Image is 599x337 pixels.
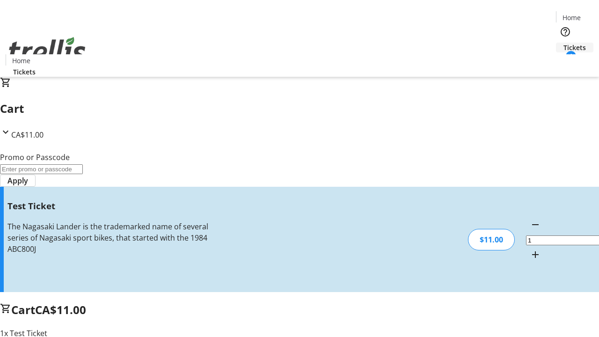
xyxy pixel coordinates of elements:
[7,221,212,255] div: The Nagasaki Lander is the trademarked name of several series of Nagasaki sport bikes, that start...
[563,43,586,52] span: Tickets
[526,245,545,264] button: Increment by one
[6,67,43,77] a: Tickets
[7,199,212,212] h3: Test Ticket
[556,13,586,22] a: Home
[7,175,28,186] span: Apply
[562,13,581,22] span: Home
[556,22,575,41] button: Help
[13,67,36,77] span: Tickets
[6,56,36,66] a: Home
[12,56,30,66] span: Home
[35,302,86,317] span: CA$11.00
[556,52,575,71] button: Cart
[556,43,593,52] a: Tickets
[11,130,44,140] span: CA$11.00
[6,27,89,73] img: Orient E2E Organization PY8owYgghp's Logo
[526,215,545,234] button: Decrement by one
[468,229,515,250] div: $11.00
